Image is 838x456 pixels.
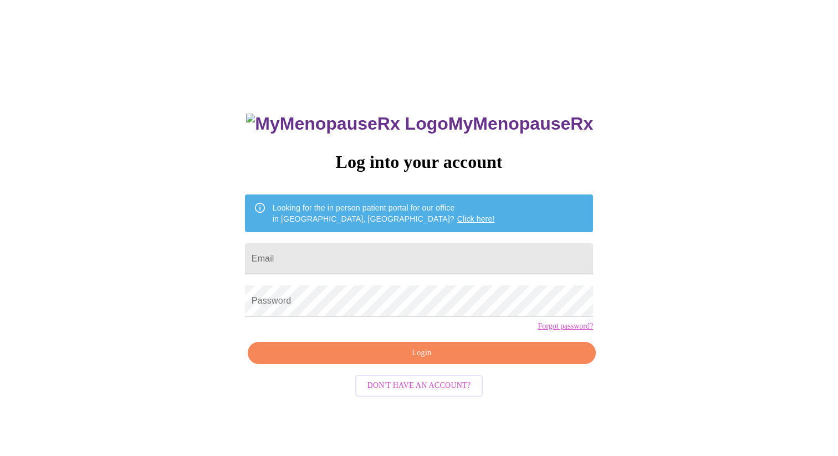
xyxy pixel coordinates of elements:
[457,214,495,223] a: Click here!
[355,375,483,397] button: Don't have an account?
[248,342,596,365] button: Login
[260,346,583,360] span: Login
[273,198,495,229] div: Looking for the in person patient portal for our office in [GEOGRAPHIC_DATA], [GEOGRAPHIC_DATA]?
[246,114,593,134] h3: MyMenopauseRx
[538,322,593,331] a: Forgot password?
[367,379,471,393] span: Don't have an account?
[352,380,486,390] a: Don't have an account?
[246,114,448,134] img: MyMenopauseRx Logo
[245,152,593,172] h3: Log into your account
